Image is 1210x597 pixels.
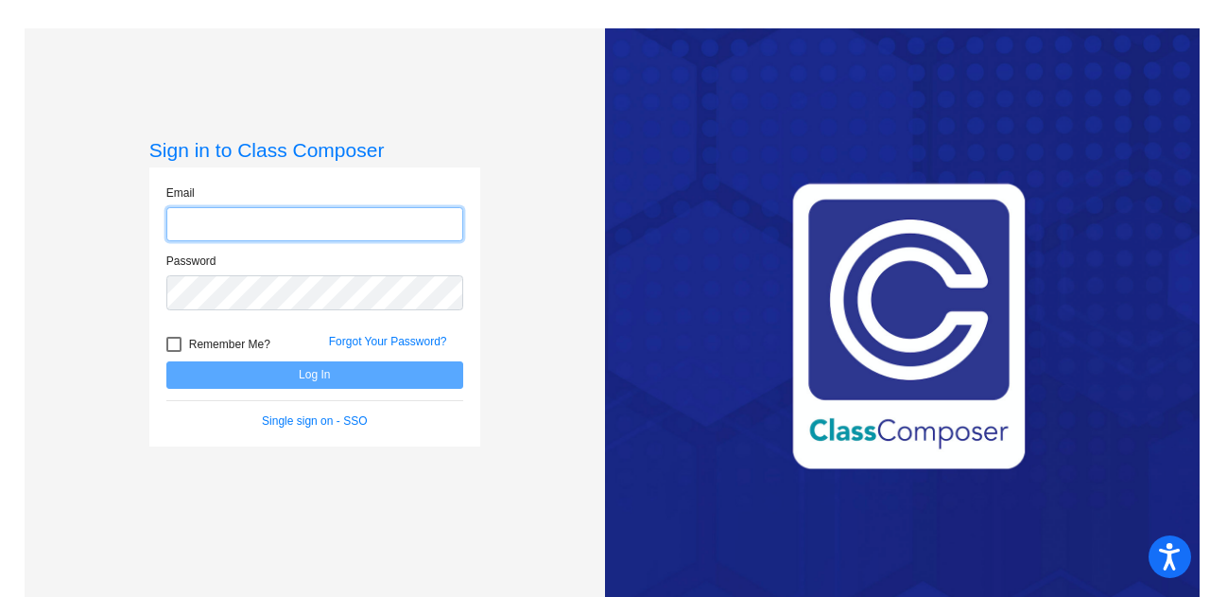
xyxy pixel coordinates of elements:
[262,414,367,428] a: Single sign on - SSO
[166,184,195,202] label: Email
[166,253,216,270] label: Password
[189,333,270,356] span: Remember Me?
[329,335,447,348] a: Forgot Your Password?
[149,138,480,162] h3: Sign in to Class Composer
[166,361,463,389] button: Log In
